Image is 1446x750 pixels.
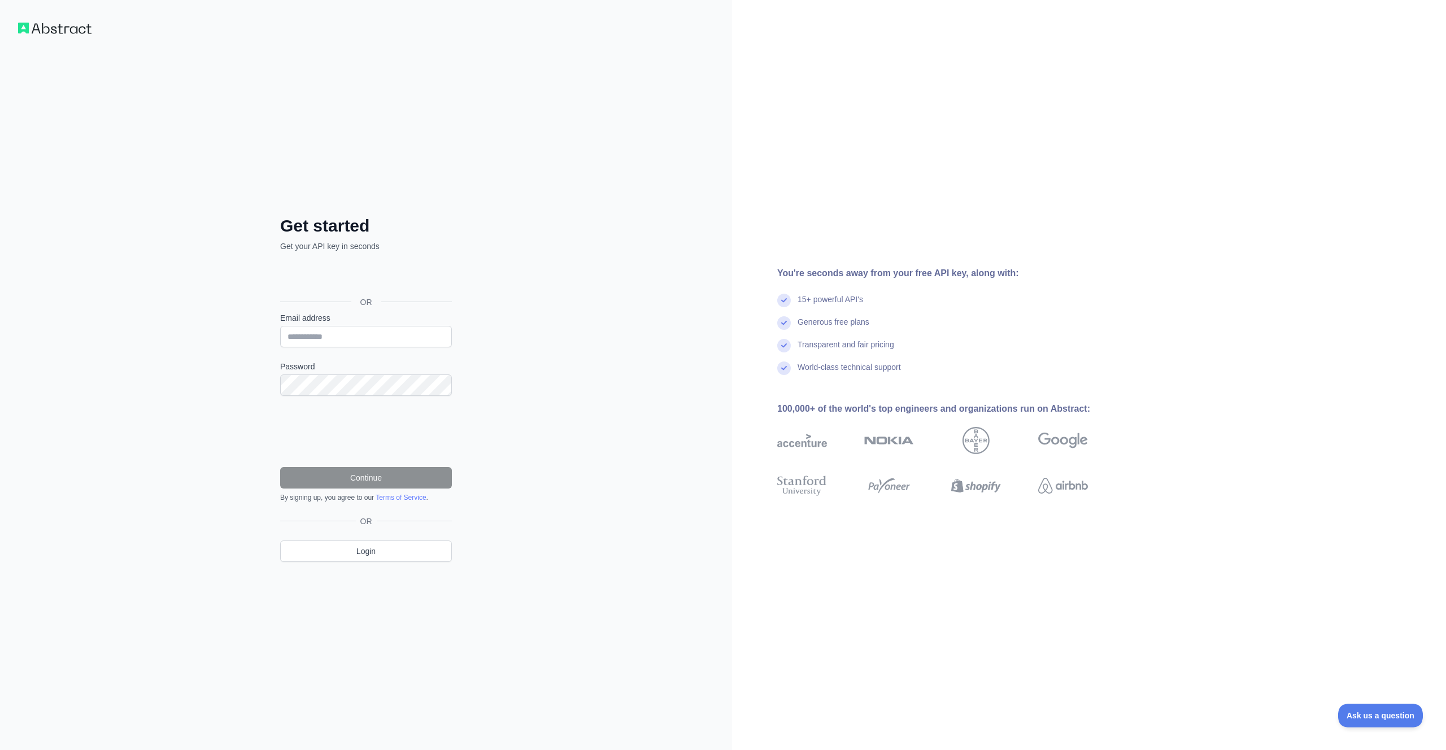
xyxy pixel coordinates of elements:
img: accenture [777,427,827,454]
img: nokia [864,427,914,454]
span: OR [351,296,381,308]
img: check mark [777,294,791,307]
div: Transparent and fair pricing [798,339,894,361]
img: check mark [777,361,791,375]
div: Generous free plans [798,316,869,339]
img: check mark [777,339,791,352]
span: OR [356,516,377,527]
div: World-class technical support [798,361,901,384]
div: 100,000+ of the world's top engineers and organizations run on Abstract: [777,402,1124,416]
img: airbnb [1038,473,1088,498]
a: Login [280,540,452,562]
img: shopify [951,473,1001,498]
img: stanford university [777,473,827,498]
label: Password [280,361,452,372]
img: payoneer [864,473,914,498]
img: Workflow [18,23,92,34]
p: Get your API key in seconds [280,241,452,252]
img: bayer [962,427,990,454]
a: Terms of Service [376,494,426,502]
button: Continue [280,467,452,489]
iframe: Toggle Customer Support [1338,704,1423,727]
iframe: reCAPTCHA [280,409,452,454]
div: By signing up, you agree to our . [280,493,452,502]
h2: Get started [280,216,452,236]
img: check mark [777,316,791,330]
iframe: כפתור לכניסה באמצעות חשבון Google [275,264,455,289]
label: Email address [280,312,452,324]
img: google [1038,427,1088,454]
div: 15+ powerful API's [798,294,863,316]
div: You're seconds away from your free API key, along with: [777,267,1124,280]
